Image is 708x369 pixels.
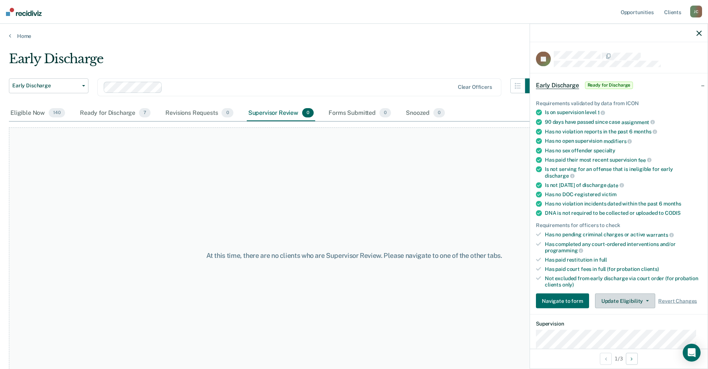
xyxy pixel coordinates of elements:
[665,210,680,216] span: CODIS
[599,257,607,263] span: full
[545,182,702,188] div: Is not [DATE] of discharge
[536,321,702,327] dt: Supervision
[9,51,540,72] div: Early Discharge
[536,222,702,229] div: Requirements for officers to check
[683,344,701,362] div: Open Intercom Messenger
[536,294,592,308] a: Navigate to form link
[404,105,446,122] div: Snoozed
[139,108,151,118] span: 7
[545,247,583,253] span: programming
[545,173,575,179] span: discharge
[545,201,702,207] div: Has no violation incidents dated within the past 6
[433,108,445,118] span: 0
[621,119,655,125] span: assignment
[302,108,314,118] span: 0
[646,232,674,238] span: warrants
[663,201,681,207] span: months
[585,81,633,89] span: Ready for Discharge
[9,33,699,39] a: Home
[12,82,79,89] span: Early Discharge
[600,353,612,365] button: Previous Opportunity
[545,266,702,272] div: Has paid court fees in full (for probation
[545,232,702,238] div: Has no pending criminal charges or active
[604,138,632,144] span: modifiers
[545,138,702,145] div: Has no open supervision
[458,84,492,90] div: Clear officers
[602,191,617,197] span: victim
[545,109,702,116] div: Is on supervision level
[536,100,702,106] div: Requirements validated by data from ICON
[182,252,527,260] div: At this time, there are no clients who are Supervisor Review. Please navigate to one of the other...
[9,105,67,122] div: Eligible Now
[545,257,702,263] div: Has paid restitution in
[545,147,702,153] div: Has no sex offender
[690,6,702,17] div: J C
[641,266,659,272] span: clients)
[78,105,152,122] div: Ready for Discharge
[545,275,702,288] div: Not excluded from early discharge via court order (for probation clients
[658,298,697,304] span: Revert Changes
[49,108,65,118] span: 140
[222,108,233,118] span: 0
[634,129,657,135] span: months
[164,105,235,122] div: Revisions Requests
[562,281,574,287] span: only)
[536,81,579,89] span: Early Discharge
[379,108,391,118] span: 0
[536,294,589,308] button: Navigate to form
[6,8,42,16] img: Recidiviz
[545,156,702,163] div: Has paid their most recent supervision
[607,182,624,188] span: date
[545,210,702,216] div: DNA is not required to be collected or uploaded to
[545,119,702,126] div: 90 days have passed since case
[545,128,702,135] div: Has no violation reports in the past 6
[530,349,708,368] div: 1 / 3
[327,105,392,122] div: Forms Submitted
[545,191,702,198] div: Has no DOC-registered
[594,147,615,153] span: specialty
[247,105,316,122] div: Supervisor Review
[545,241,702,253] div: Has completed any court-ordered interventions and/or
[595,294,655,308] button: Update Eligibility
[530,73,708,97] div: Early DischargeReady for Discharge
[626,353,638,365] button: Next Opportunity
[545,166,702,179] div: Is not serving for an offense that is ineligible for early
[598,110,605,116] span: 1
[638,157,652,163] span: fee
